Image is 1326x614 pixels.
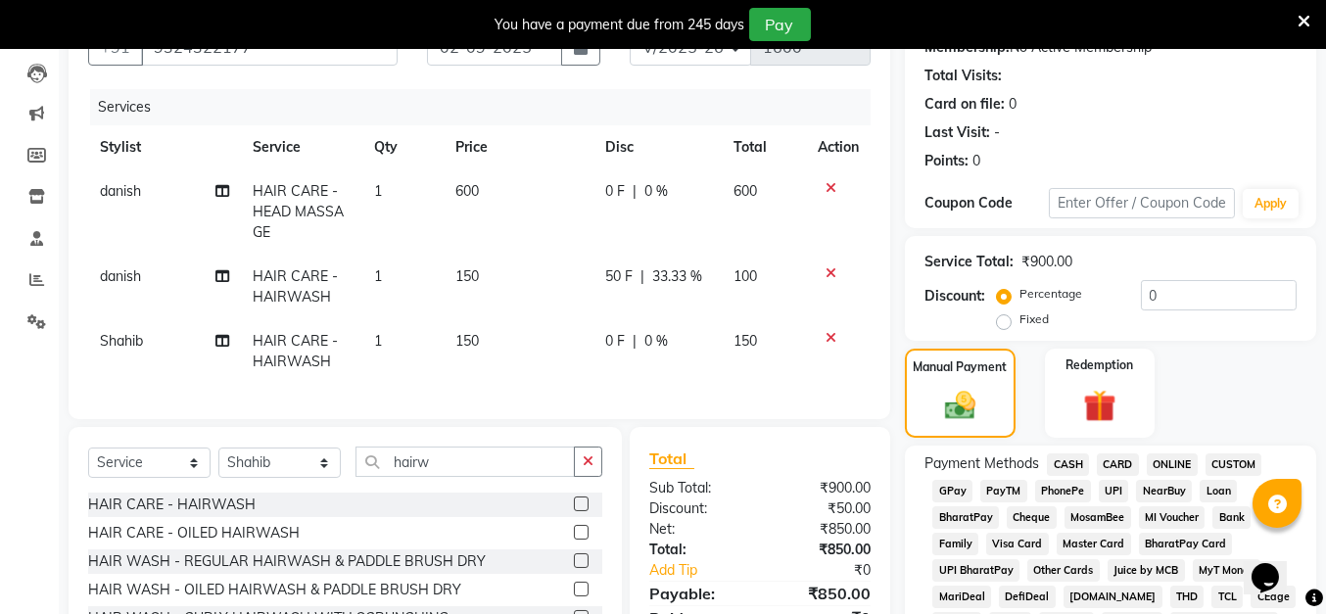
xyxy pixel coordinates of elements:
div: Total: [635,540,760,560]
span: 600 [734,182,757,200]
th: Total [722,125,806,169]
span: Bank [1212,506,1251,529]
div: Coupon Code [924,193,1049,213]
span: Visa Card [986,533,1049,555]
span: DefiDeal [999,586,1056,608]
span: MyT Money [1193,559,1261,582]
span: CUSTOM [1206,453,1262,476]
span: | [633,181,637,202]
span: THD [1170,586,1205,608]
div: HAIR CARE - OILED HAIRWASH [88,523,300,543]
th: Price [444,125,592,169]
img: _gift.svg [1073,386,1126,427]
span: 150 [734,332,757,350]
span: Family [932,533,978,555]
span: 100 [734,267,757,285]
button: Pay [749,8,811,41]
div: Total Visits: [924,66,1002,86]
div: ₹850.00 [760,540,885,560]
span: 150 [455,332,479,350]
span: HAIR CARE - HAIRWASH [253,332,338,370]
img: _cash.svg [935,388,985,423]
th: Service [241,125,362,169]
a: Add Tip [635,560,781,581]
div: Discount: [924,286,985,307]
div: Service Total: [924,252,1014,272]
div: HAIR WASH - OILED HAIRWASH & PADDLE BRUSH DRY [88,580,461,600]
label: Redemption [1066,356,1133,374]
span: CARD [1097,453,1139,476]
div: Points: [924,151,969,171]
div: Services [90,89,885,125]
span: UPI BharatPay [932,559,1019,582]
span: danish [100,267,141,285]
span: 1 [374,267,382,285]
span: BharatPay Card [1139,533,1233,555]
span: UPI [1099,480,1129,502]
span: MI Voucher [1139,506,1206,529]
span: | [633,331,637,352]
span: 600 [455,182,479,200]
div: ₹850.00 [760,519,885,540]
iframe: chat widget [1244,536,1306,594]
div: HAIR CARE - HAIRWASH [88,495,256,515]
div: 0 [972,151,980,171]
span: [DOMAIN_NAME] [1064,586,1162,608]
div: You have a payment due from 245 days [496,15,745,35]
input: Enter Offer / Coupon Code [1049,188,1235,218]
span: BharatPay [932,506,999,529]
span: HAIR CARE - HAIRWASH [253,267,338,306]
div: ₹850.00 [760,582,885,605]
span: Loan [1200,480,1237,502]
label: Percentage [1019,285,1082,303]
span: NearBuy [1136,480,1192,502]
div: Last Visit: [924,122,990,143]
span: HAIR CARE - HEAD MASSAGE [253,182,344,241]
div: Payable: [635,582,760,605]
span: 1 [374,182,382,200]
span: 1 [374,332,382,350]
label: Fixed [1019,310,1049,328]
div: Sub Total: [635,478,760,498]
div: Net: [635,519,760,540]
input: Search or Scan [355,447,575,477]
span: MosamBee [1065,506,1131,529]
span: ONLINE [1147,453,1198,476]
div: Card on file: [924,94,1005,115]
span: 0 F [605,331,625,352]
span: danish [100,182,141,200]
th: Action [806,125,871,169]
span: Payment Methods [924,453,1039,474]
span: Other Cards [1027,559,1100,582]
span: | [640,266,644,287]
span: TCL [1211,586,1243,608]
span: Juice by MCB [1108,559,1185,582]
span: 33.33 % [652,266,702,287]
th: Stylist [88,125,241,169]
span: CASH [1047,453,1089,476]
div: ₹0 [781,560,885,581]
th: Qty [362,125,444,169]
div: 0 [1009,94,1017,115]
span: GPay [932,480,972,502]
span: Cheque [1007,506,1057,529]
span: 50 F [605,266,633,287]
span: 150 [455,267,479,285]
span: 0 % [644,181,668,202]
button: Apply [1243,189,1299,218]
span: Master Card [1057,533,1131,555]
div: ₹50.00 [760,498,885,519]
div: HAIR WASH - REGULAR HAIRWASH & PADDLE BRUSH DRY [88,551,486,572]
span: CEdge [1251,586,1296,608]
label: Manual Payment [914,358,1008,376]
span: 0 F [605,181,625,202]
span: PayTM [980,480,1027,502]
span: MariDeal [932,586,991,608]
span: PhonePe [1035,480,1091,502]
div: ₹900.00 [760,478,885,498]
div: Discount: [635,498,760,519]
div: - [994,122,1000,143]
span: Total [649,449,694,469]
div: ₹900.00 [1021,252,1072,272]
th: Disc [593,125,723,169]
